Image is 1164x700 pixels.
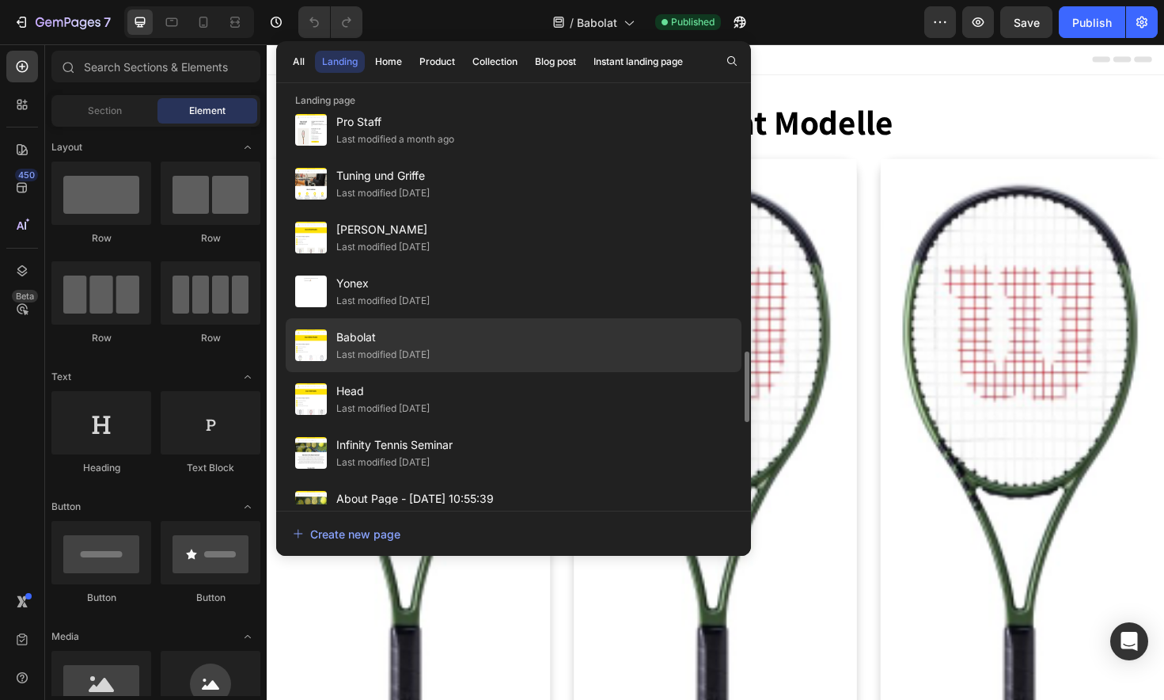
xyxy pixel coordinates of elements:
div: Open Intercom Messenger [1110,622,1148,660]
button: 7 [6,6,118,38]
div: Row [161,331,260,345]
span: Yonex [336,274,430,293]
span: About Page - [DATE] 10:55:39 [336,489,494,508]
span: Pro Staff [336,112,454,131]
div: Text Block [161,461,260,475]
div: All [293,55,305,69]
button: Save [1000,6,1052,38]
div: Row [51,331,151,345]
button: All [286,51,312,73]
button: Publish [1059,6,1125,38]
div: Row [51,231,151,245]
div: Row [161,231,260,245]
div: Beta [12,290,38,302]
span: Button [51,500,81,514]
span: Infinity Tennis Seminar [336,436,453,455]
span: / [570,14,574,31]
div: Product [419,55,455,69]
div: Last modified [DATE] [336,347,430,363]
span: Head [336,382,430,401]
div: Create new page [293,526,400,542]
span: Unsere Babolat Modelle [286,59,663,106]
div: Button [51,591,151,605]
span: Section [88,104,122,118]
span: Toggle open [235,624,260,649]
div: Collection [472,55,518,69]
div: Last modified [DATE] [336,293,430,309]
button: Blog post [528,51,583,73]
button: Product [412,51,462,73]
p: 7 [104,13,111,32]
div: Last modified [DATE] [336,401,430,417]
div: Last modified [DATE] [336,455,430,470]
button: Home [368,51,409,73]
p: Landing page [276,93,751,108]
span: [PERSON_NAME] [336,220,430,239]
span: Element [189,104,226,118]
span: Save [1014,16,1040,29]
span: Published [671,15,715,29]
span: Babolat [577,14,617,31]
span: Babolat [336,328,430,347]
div: Home [375,55,402,69]
button: Collection [465,51,525,73]
span: Toggle open [235,364,260,390]
button: Create new page [292,518,735,550]
div: Heading [51,461,151,475]
div: Landing [322,55,358,69]
span: Toggle open [235,494,260,519]
input: Search Sections & Elements [51,51,260,82]
iframe: Design area [267,44,1164,700]
div: Last modified [DATE] [336,185,430,201]
span: Layout [51,140,82,154]
span: Toggle open [235,135,260,160]
span: Media [51,630,79,644]
div: 450 [15,169,38,181]
div: Last modified [DATE] [336,239,430,255]
button: Landing [315,51,365,73]
div: Publish [1072,14,1112,31]
button: Instant landing page [586,51,690,73]
span: Text [51,370,71,384]
div: Last modified a month ago [336,131,454,147]
div: Button [161,591,260,605]
div: Blog post [535,55,576,69]
span: Tuning und Griffe [336,166,430,185]
div: Undo/Redo [298,6,362,38]
div: Instant landing page [593,55,683,69]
